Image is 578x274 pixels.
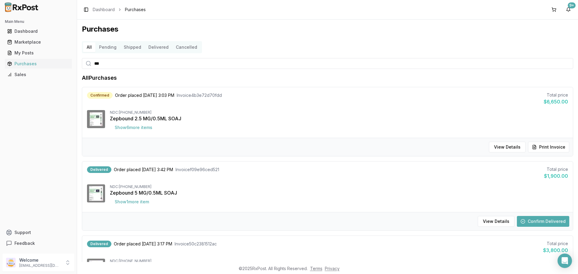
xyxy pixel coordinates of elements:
[2,59,74,69] button: Purchases
[87,241,111,247] div: Delivered
[176,167,219,173] span: Invoice f09e96ced521
[310,266,322,271] a: Terms
[177,92,222,98] span: Invoice 4b3e72d70fdd
[325,266,340,271] a: Privacy
[558,254,572,268] div: Open Intercom Messenger
[19,263,61,268] p: [EMAIL_ADDRESS][DOMAIN_NAME]
[489,142,526,152] button: View Details
[5,48,72,58] a: My Posts
[2,70,74,79] button: Sales
[7,50,70,56] div: My Posts
[172,42,201,52] button: Cancelled
[93,7,146,13] nav: breadcrumb
[528,142,569,152] button: Print Invoice
[2,37,74,47] button: Marketplace
[7,61,70,67] div: Purchases
[120,42,145,52] button: Shipped
[145,42,172,52] button: Delivered
[517,216,569,227] button: Confirm Delivered
[110,259,568,263] div: NDC: [PHONE_NUMBER]
[5,26,72,37] a: Dashboard
[5,19,72,24] h2: Main Menu
[7,39,70,45] div: Marketplace
[110,122,157,133] button: Show6more items
[110,189,568,196] div: Zepbound 5 MG/0.5ML SOAJ
[544,166,568,172] div: Total price
[5,37,72,48] a: Marketplace
[95,42,120,52] button: Pending
[478,216,514,227] button: View Details
[175,241,217,247] span: Invoice 50c2381512ac
[2,48,74,58] button: My Posts
[14,240,35,246] span: Feedback
[87,110,105,128] img: Zepbound 2.5 MG/0.5ML SOAJ
[114,167,173,173] span: Order placed [DATE] 3:42 PM
[2,26,74,36] button: Dashboard
[7,28,70,34] div: Dashboard
[2,238,74,249] button: Feedback
[110,196,154,207] button: Show1more item
[5,58,72,69] a: Purchases
[544,92,568,98] div: Total price
[115,92,174,98] span: Order placed [DATE] 3:03 PM
[114,241,172,247] span: Order placed [DATE] 3:17 PM
[5,69,72,80] a: Sales
[568,2,576,8] div: 9+
[2,227,74,238] button: Support
[83,42,95,52] button: All
[87,92,113,99] div: Confirmed
[93,7,115,13] a: Dashboard
[87,166,111,173] div: Delivered
[82,74,117,82] h1: All Purchases
[82,24,573,34] h1: Purchases
[19,257,61,263] p: Welcome
[2,2,41,12] img: RxPost Logo
[544,172,568,180] div: $1,900.00
[7,72,70,78] div: Sales
[6,258,16,267] img: User avatar
[87,184,105,202] img: Zepbound 5 MG/0.5ML SOAJ
[110,184,568,189] div: NDC: [PHONE_NUMBER]
[543,241,568,247] div: Total price
[543,247,568,254] div: $3,800.00
[544,98,568,105] div: $6,650.00
[564,5,573,14] button: 9+
[110,115,568,122] div: Zepbound 2.5 MG/0.5ML SOAJ
[110,110,568,115] div: NDC: [PHONE_NUMBER]
[125,7,146,13] span: Purchases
